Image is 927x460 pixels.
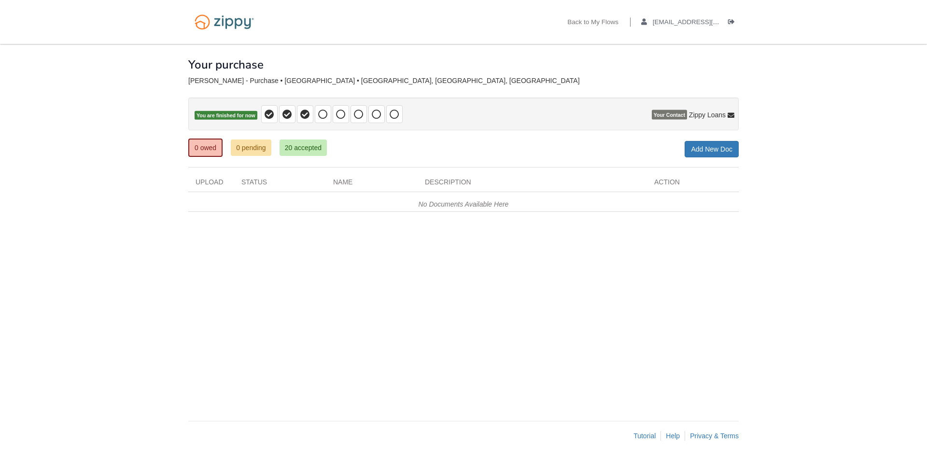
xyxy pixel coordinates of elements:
span: Zippy Loans [689,110,726,120]
a: Privacy & Terms [690,432,739,440]
span: You are finished for now [195,111,257,120]
a: 20 accepted [280,139,327,156]
a: Add New Doc [685,141,739,157]
a: edit profile [641,18,763,28]
span: Your Contact [652,110,687,120]
a: 0 owed [188,139,223,157]
div: Status [234,177,326,192]
span: anrichards0515@gmail.com [653,18,763,26]
h1: Your purchase [188,58,264,71]
div: Action [647,177,739,192]
a: Log out [728,18,739,28]
a: Tutorial [633,432,656,440]
a: Help [666,432,680,440]
em: No Documents Available Here [419,200,509,208]
div: Name [326,177,418,192]
img: Logo [188,10,260,34]
a: 0 pending [231,139,271,156]
div: [PERSON_NAME] - Purchase • [GEOGRAPHIC_DATA] • [GEOGRAPHIC_DATA], [GEOGRAPHIC_DATA], [GEOGRAPHIC_... [188,77,739,85]
div: Description [418,177,647,192]
div: Upload [188,177,234,192]
a: Back to My Flows [567,18,618,28]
